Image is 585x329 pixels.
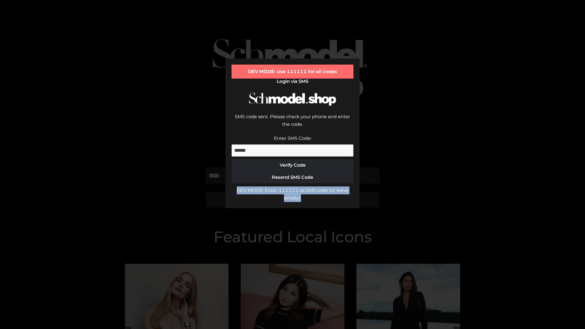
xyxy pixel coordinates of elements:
button: Verify Code [232,159,353,171]
h2: Login via SMS [232,79,353,84]
div: DEV MODE: Enter 111111 as SMS code (or leave empty). [232,186,353,202]
div: SMS code sent. Please check your phone and enter the code. [232,113,353,134]
img: Schmodel Logo [247,87,338,111]
button: Resend SMS Code [232,171,353,183]
div: DEV MODE: Use 111111 for all codes [232,65,353,79]
label: Enter SMS Code: [274,135,311,141]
